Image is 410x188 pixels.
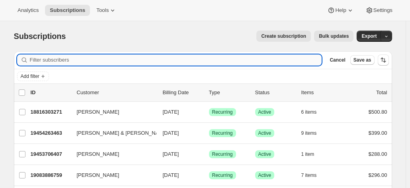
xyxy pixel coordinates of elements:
span: 9 items [301,130,317,136]
span: Recurring [212,109,233,115]
span: Active [258,130,271,136]
p: ID [31,89,70,97]
button: Add filter [17,72,49,81]
span: Subscriptions [14,32,66,41]
span: Active [258,172,271,178]
div: Items [301,89,341,97]
button: [PERSON_NAME] [72,106,152,118]
span: Recurring [212,172,233,178]
button: Analytics [13,5,43,16]
span: $288.00 [369,151,387,157]
button: 7 items [301,170,326,181]
span: 1 item [301,151,314,157]
span: [PERSON_NAME] [77,150,119,158]
div: 19454263463[PERSON_NAME] & [PERSON_NAME][DATE]SuccessRecurringSuccessActive9 items$399.00 [31,128,387,139]
div: Type [209,89,249,97]
span: Create subscription [261,33,306,39]
span: Active [258,109,271,115]
span: Active [258,151,271,157]
span: [DATE] [163,172,179,178]
span: Tools [96,7,109,14]
p: Total [376,89,387,97]
span: [PERSON_NAME] [77,171,119,179]
span: Cancel [330,57,345,63]
button: Bulk updates [314,31,353,42]
span: Bulk updates [319,33,349,39]
span: Recurring [212,130,233,136]
p: 19454263463 [31,129,70,137]
p: 19083886759 [31,171,70,179]
span: $500.80 [369,109,387,115]
span: $399.00 [369,130,387,136]
button: Cancel [326,55,348,65]
button: Export [357,31,381,42]
p: Status [255,89,295,97]
p: 19453706407 [31,150,70,158]
span: Export [361,33,377,39]
span: [DATE] [163,109,179,115]
button: Subscriptions [45,5,90,16]
span: Analytics [18,7,39,14]
span: 6 items [301,109,317,115]
button: Settings [361,5,397,16]
button: Sort the results [378,54,389,66]
div: IDCustomerBilling DateTypeStatusItemsTotal [31,89,387,97]
p: Billing Date [163,89,203,97]
button: Help [322,5,359,16]
span: Recurring [212,151,233,157]
div: 19453706407[PERSON_NAME][DATE]SuccessRecurringSuccessActive1 item$288.00 [31,149,387,160]
p: 18816303271 [31,108,70,116]
span: Help [335,7,346,14]
span: [PERSON_NAME] & [PERSON_NAME] [77,129,168,137]
span: 7 items [301,172,317,178]
span: Save as [353,57,371,63]
button: Save as [350,55,375,65]
input: Filter subscribers [30,54,322,66]
button: [PERSON_NAME] [72,148,152,161]
span: Settings [373,7,392,14]
span: [DATE] [163,130,179,136]
button: Create subscription [256,31,311,42]
span: [DATE] [163,151,179,157]
span: [PERSON_NAME] [77,108,119,116]
div: 19083886759[PERSON_NAME][DATE]SuccessRecurringSuccessActive7 items$296.00 [31,170,387,181]
span: Add filter [21,73,39,79]
button: Tools [92,5,121,16]
div: 18816303271[PERSON_NAME][DATE]SuccessRecurringSuccessActive6 items$500.80 [31,107,387,118]
p: Customer [77,89,156,97]
span: $296.00 [369,172,387,178]
button: [PERSON_NAME] & [PERSON_NAME] [72,127,152,140]
button: 6 items [301,107,326,118]
button: 9 items [301,128,326,139]
button: [PERSON_NAME] [72,169,152,182]
button: 1 item [301,149,323,160]
span: Subscriptions [50,7,85,14]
